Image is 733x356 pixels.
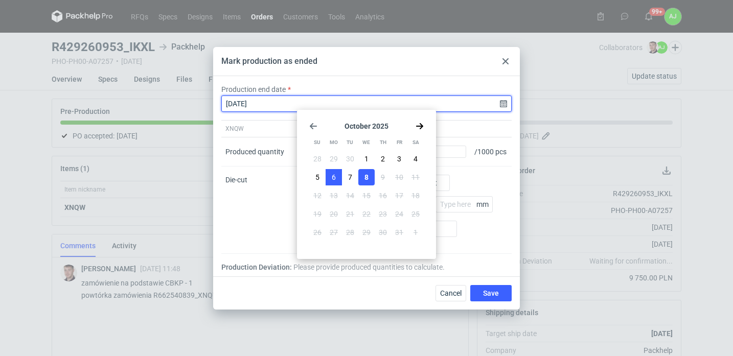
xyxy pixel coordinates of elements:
button: Mon Oct 13 2025 [326,187,342,204]
button: Tue Oct 21 2025 [342,206,358,222]
button: Sun Sep 28 2025 [309,151,326,167]
button: Fri Oct 10 2025 [391,169,407,185]
span: 2 [381,154,385,164]
button: Fri Oct 31 2025 [391,224,407,241]
span: 22 [362,209,371,219]
span: 30 [346,154,354,164]
div: Tu [342,134,358,151]
span: 3 [397,154,401,164]
span: 31 [395,227,403,238]
div: We [358,134,374,151]
span: 1 [414,227,418,238]
button: Sat Oct 25 2025 [407,206,424,222]
span: 15 [362,191,371,201]
span: 12 [313,191,322,201]
span: 26 [313,227,322,238]
span: 10 [395,172,403,182]
button: Wed Oct 01 2025 [358,151,375,167]
span: 30 [379,227,387,238]
button: Mon Oct 27 2025 [326,224,342,241]
button: Wed Oct 29 2025 [358,224,375,241]
span: 18 [411,191,420,201]
button: Sun Oct 05 2025 [309,169,326,185]
button: Tue Sep 30 2025 [342,151,358,167]
div: Produced quantity [225,147,284,157]
section: October 2025 [309,122,424,130]
span: 14 [346,191,354,201]
span: 19 [313,209,322,219]
button: Thu Oct 09 2025 [375,169,391,185]
button: Sun Oct 26 2025 [309,224,326,241]
span: 13 [330,191,338,201]
button: Tue Oct 07 2025 [342,169,358,185]
button: Sat Oct 18 2025 [407,187,424,204]
span: 9 [381,172,385,182]
span: 25 [411,209,420,219]
span: Cancel [440,290,462,297]
div: Mark production as ended [221,56,317,67]
span: 1 [364,154,369,164]
span: 6 [332,172,336,182]
div: Mo [326,134,341,151]
button: Sat Oct 04 2025 [407,151,424,167]
button: Cancel [436,285,466,301]
button: Wed Oct 22 2025 [358,206,375,222]
span: 29 [330,154,338,164]
p: mm [476,200,493,208]
button: Wed Oct 08 2025 [358,169,375,185]
button: Fri Oct 03 2025 [391,151,407,167]
span: 17 [395,191,403,201]
span: 4 [414,154,418,164]
span: XNQW [225,125,244,133]
span: 11 [411,172,420,182]
span: 20 [330,209,338,219]
span: 16 [379,191,387,201]
button: Fri Oct 24 2025 [391,206,407,222]
button: Wed Oct 15 2025 [358,187,375,204]
button: Sun Oct 12 2025 [309,187,326,204]
span: 28 [346,227,354,238]
button: Mon Oct 06 2025 [326,169,342,185]
button: Fri Oct 17 2025 [391,187,407,204]
span: 8 [364,172,369,182]
button: Thu Oct 16 2025 [375,187,391,204]
button: Tue Oct 14 2025 [342,187,358,204]
span: 29 [362,227,371,238]
div: Su [309,134,325,151]
button: Sun Oct 19 2025 [309,206,326,222]
span: Please provide produced quantities to calculate. [293,262,445,272]
span: 5 [315,172,319,182]
div: Th [375,134,391,151]
button: Mon Sep 29 2025 [326,151,342,167]
svg: Go forward 1 month [416,122,424,130]
span: Save [483,290,499,297]
span: 7 [348,172,352,182]
div: Sa [408,134,424,151]
div: Die-cut [221,167,304,254]
button: Thu Oct 30 2025 [375,224,391,241]
svg: Go back 1 month [309,122,317,130]
div: Production Deviation: [221,262,512,272]
span: 27 [330,227,338,238]
span: 28 [313,154,322,164]
button: Sat Oct 11 2025 [407,169,424,185]
input: Type here... [436,196,493,212]
label: Production end date [221,84,286,94]
span: 23 [379,209,387,219]
span: 24 [395,209,403,219]
button: Tue Oct 28 2025 [342,224,358,241]
span: 21 [346,209,354,219]
div: / 1000 pcs [470,137,512,167]
button: Thu Oct 02 2025 [375,151,391,167]
button: Mon Oct 20 2025 [326,206,342,222]
button: Save [470,285,512,301]
div: Fr [392,134,407,151]
button: Sat Nov 01 2025 [407,224,424,241]
button: Thu Oct 23 2025 [375,206,391,222]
